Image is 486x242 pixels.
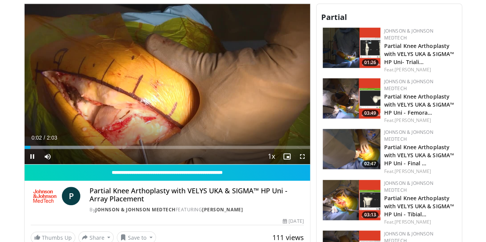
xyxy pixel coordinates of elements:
a: 03:49 [323,78,380,119]
div: By FEATURING [90,206,304,213]
a: Partial Knee Arthoplasty with VELYS UKA & SIGMA™ HP Uni - Tibial… [384,194,454,218]
span: 111 views [272,233,304,242]
span: Partial [321,12,347,22]
span: 0:02 [32,135,42,141]
button: Enable picture-in-picture mode [279,149,295,164]
a: 02:47 [323,129,380,169]
img: 54517014-b7e0-49d7-8366-be4d35b6cc59.png.150x105_q85_crop-smart_upscale.png [323,28,380,68]
div: [DATE] [283,218,304,225]
button: Mute [40,149,55,164]
div: Feat. [384,66,456,73]
span: 03:49 [362,110,378,117]
a: Johnson & Johnson MedTech [95,206,176,213]
video-js: Video Player [25,4,310,165]
span: / [44,135,45,141]
a: [PERSON_NAME] [395,117,431,123]
div: Feat. [384,168,456,175]
button: Pause [25,149,40,164]
a: Johnson & Johnson MedTech [384,78,433,92]
a: Johnson & Johnson MedTech [384,180,433,193]
a: [PERSON_NAME] [395,168,431,175]
img: 13513cbe-2183-4149-ad2a-2a4ce2ec625a.png.150x105_q85_crop-smart_upscale.png [323,78,380,119]
a: [PERSON_NAME] [202,206,243,213]
a: Johnson & Johnson MedTech [384,129,433,142]
a: Johnson & Johnson MedTech [384,28,433,41]
h4: Partial Knee Arthoplasty with VELYS UKA & SIGMA™ HP Uni - Array Placement [90,187,304,203]
img: Johnson & Johnson MedTech [31,187,59,205]
div: Feat. [384,219,456,226]
a: Partial Knee Arthoplasty with VELYS UKA & SIGMA™ HP Uni- Triali… [384,42,454,66]
div: Progress Bar [25,146,310,149]
a: 03:13 [323,180,380,220]
a: Partial Knee Arthoplasty with VELYS UKA & SIGMA™ HP Uni - Final … [384,143,454,167]
div: Feat. [384,117,456,124]
a: P [62,187,80,205]
button: Playback Rate [264,149,279,164]
span: 2:03 [47,135,57,141]
img: 2dac1888-fcb6-4628-a152-be974a3fbb82.png.150x105_q85_crop-smart_upscale.png [323,129,380,169]
span: 02:47 [362,160,378,167]
a: [PERSON_NAME] [395,219,431,225]
button: Fullscreen [295,149,310,164]
img: fca33e5d-2676-4c0d-8432-0e27cf4af401.png.150x105_q85_crop-smart_upscale.png [323,180,380,220]
a: Partial Knee Arthoplasty with VELYS UKA & SIGMA™ HP Uni - Femora… [384,93,454,116]
span: 03:13 [362,211,378,218]
a: [PERSON_NAME] [395,66,431,73]
a: 01:26 [323,28,380,68]
span: 01:26 [362,59,378,66]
